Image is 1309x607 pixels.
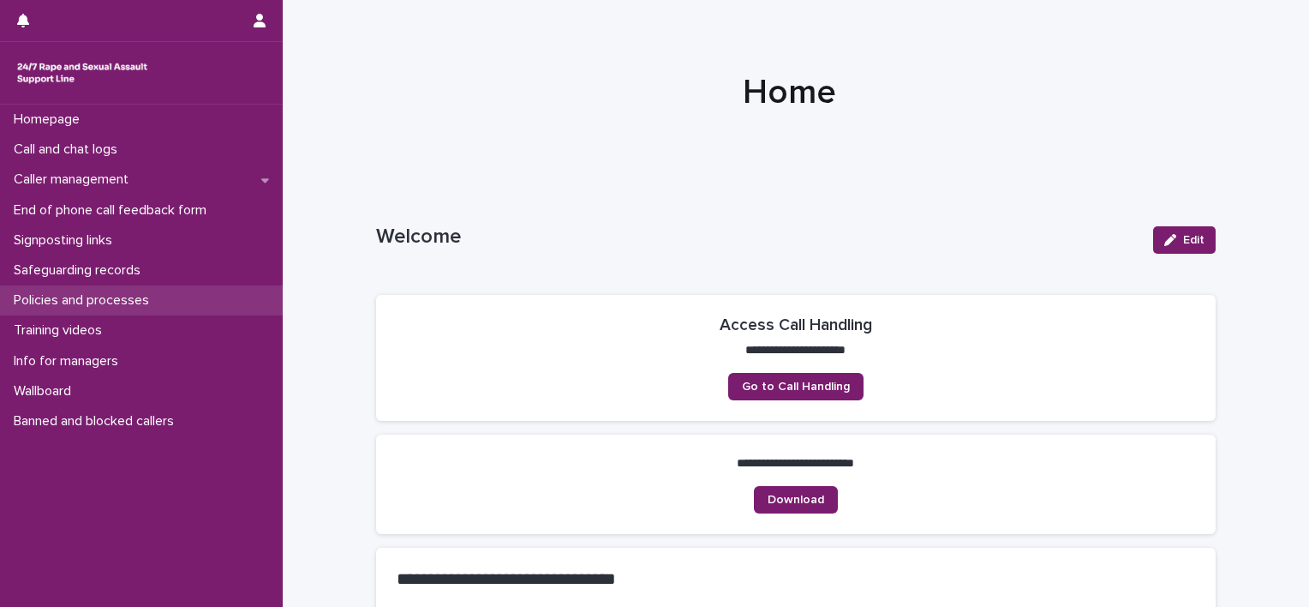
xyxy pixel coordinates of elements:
p: Banned and blocked callers [7,413,188,430]
p: Call and chat logs [7,141,131,158]
p: Caller management [7,171,142,188]
p: Wallboard [7,383,85,400]
span: Edit [1183,234,1204,246]
p: Homepage [7,111,93,128]
h1: Home [369,72,1209,113]
p: Welcome [376,225,1139,249]
button: Edit [1153,226,1216,254]
p: Safeguarding records [7,262,154,279]
img: rhQMoQhaT3yELyF149Cw [14,56,151,90]
p: Info for managers [7,353,132,370]
p: Signposting links [7,232,126,249]
h2: Access Call Handling [720,316,872,335]
p: End of phone call feedback form [7,202,220,219]
span: Download [768,494,824,506]
a: Go to Call Handling [728,373,864,400]
p: Policies and processes [7,292,163,309]
a: Download [754,486,838,514]
span: Go to Call Handling [742,381,850,393]
p: Training videos [7,322,116,339]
